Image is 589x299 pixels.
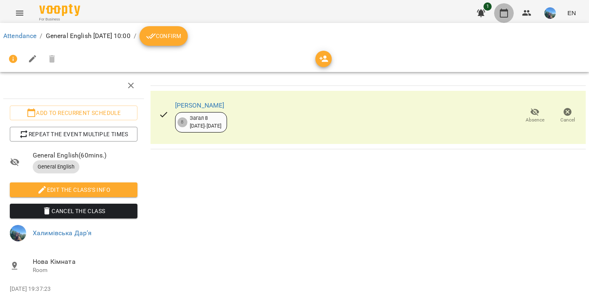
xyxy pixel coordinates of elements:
button: Confirm [139,26,188,46]
span: Repeat the event multiple times [16,129,131,139]
span: Нова Кімната [33,257,137,267]
span: Absence [526,117,544,124]
img: a7d4f18d439b15bc62280586adbb99de.jpg [544,7,556,19]
button: Add to recurrent schedule [10,106,137,120]
span: General English [33,163,79,171]
a: [PERSON_NAME] [175,101,225,109]
li: / [40,31,42,41]
button: Absence [519,104,551,127]
span: Cancel the class [16,206,131,216]
div: 8 [178,117,187,127]
span: Add to recurrent schedule [16,108,131,118]
span: For Business [39,17,80,22]
span: Edit the class's Info [16,185,131,195]
p: Room [33,266,137,274]
button: EN [564,5,579,20]
button: Cancel the class [10,204,137,218]
li: / [134,31,136,41]
img: Voopty Logo [39,4,80,16]
div: Загал 8 [DATE] - [DATE] [190,115,222,130]
button: Repeat the event multiple times [10,127,137,142]
a: Attendance [3,32,36,40]
span: 1 [483,2,492,11]
button: Cancel [551,104,584,127]
button: Menu [10,3,29,23]
nav: breadcrumb [3,26,586,46]
button: Edit the class's Info [10,182,137,197]
span: Cancel [560,117,575,124]
span: General English ( 60 mins. ) [33,151,137,160]
span: Confirm [146,31,181,41]
a: Халимівська Дарʼя [33,229,92,237]
p: [DATE] 19:37:23 [10,285,137,293]
span: EN [567,9,576,17]
p: General English [DATE] 10:00 [46,31,130,41]
img: a7d4f18d439b15bc62280586adbb99de.jpg [10,225,26,241]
